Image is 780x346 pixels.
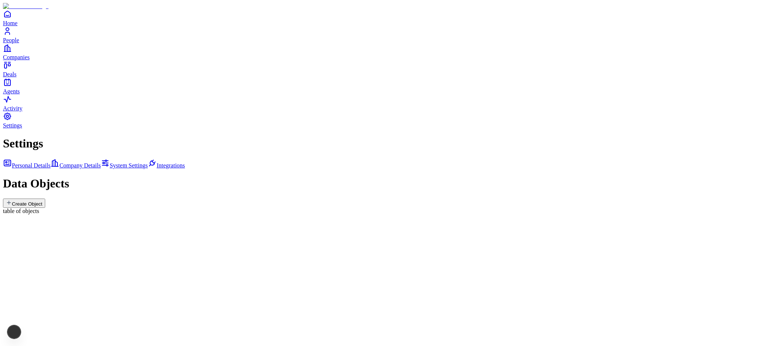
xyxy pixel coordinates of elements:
[3,208,777,214] div: table of objects
[110,162,148,169] span: System Settings
[3,37,19,43] span: People
[157,162,185,169] span: Integrations
[3,199,45,208] button: Create Object
[3,71,16,77] span: Deals
[101,162,148,169] a: System Settings
[3,112,777,129] a: Settings
[59,162,101,169] span: Company Details
[3,3,49,10] img: Item Brain Logo
[3,137,777,150] h1: Settings
[3,162,50,169] a: Personal Details
[3,95,777,112] a: Activity
[3,88,20,94] span: Agents
[3,61,777,77] a: Deals
[12,162,50,169] span: Personal Details
[3,44,777,60] a: Companies
[3,78,777,94] a: Agents
[148,162,185,169] a: Integrations
[50,162,101,169] a: Company Details
[3,54,30,60] span: Companies
[3,20,17,26] span: Home
[3,122,22,129] span: Settings
[3,10,777,26] a: Home
[3,27,777,43] a: People
[3,177,777,190] h1: Data Objects
[3,105,22,112] span: Activity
